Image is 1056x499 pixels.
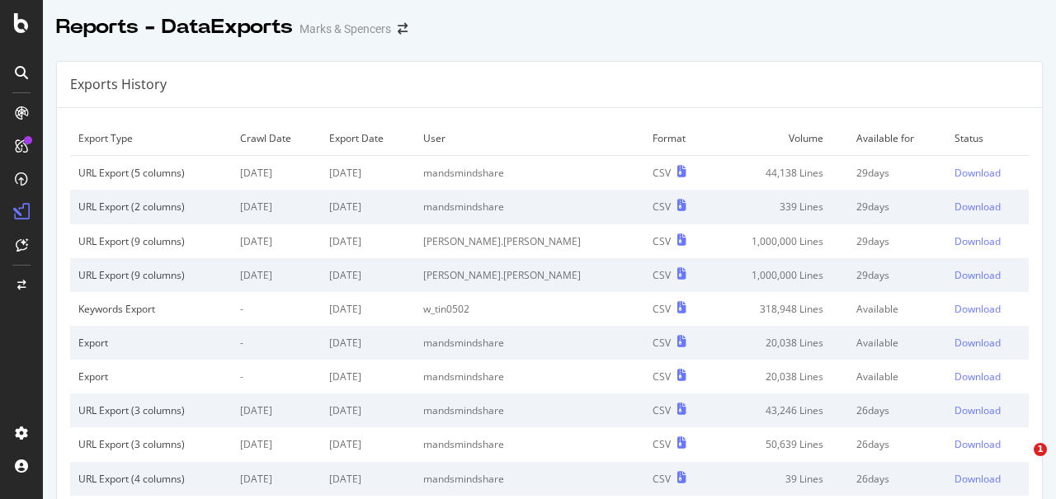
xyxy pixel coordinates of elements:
[955,302,1021,316] a: Download
[955,472,1001,486] div: Download
[415,292,644,326] td: w_tin0502
[848,121,946,156] td: Available for
[232,292,321,326] td: -
[955,437,1001,451] div: Download
[653,200,671,214] div: CSV
[321,190,414,224] td: [DATE]
[955,200,1021,214] a: Download
[856,336,938,350] div: Available
[955,200,1001,214] div: Download
[78,472,224,486] div: URL Export (4 columns)
[848,393,946,427] td: 26 days
[232,121,321,156] td: Crawl Date
[321,258,414,292] td: [DATE]
[321,224,414,258] td: [DATE]
[415,462,644,496] td: mandsmindshare
[415,360,644,393] td: mandsmindshare
[415,224,644,258] td: [PERSON_NAME].[PERSON_NAME]
[710,462,848,496] td: 39 Lines
[848,427,946,461] td: 26 days
[78,268,224,282] div: URL Export (9 columns)
[415,121,644,156] td: User
[299,21,391,37] div: Marks & Spencers
[653,268,671,282] div: CSV
[321,462,414,496] td: [DATE]
[78,200,224,214] div: URL Export (2 columns)
[955,166,1021,180] a: Download
[415,427,644,461] td: mandsmindshare
[955,370,1021,384] a: Download
[70,121,232,156] td: Export Type
[955,302,1001,316] div: Download
[321,292,414,326] td: [DATE]
[848,190,946,224] td: 29 days
[415,393,644,427] td: mandsmindshare
[710,360,848,393] td: 20,038 Lines
[955,268,1021,282] a: Download
[710,292,848,326] td: 318,948 Lines
[653,336,671,350] div: CSV
[710,156,848,191] td: 44,138 Lines
[653,370,671,384] div: CSV
[710,393,848,427] td: 43,246 Lines
[710,326,848,360] td: 20,038 Lines
[955,370,1001,384] div: Download
[653,437,671,451] div: CSV
[321,427,414,461] td: [DATE]
[710,121,848,156] td: Volume
[848,258,946,292] td: 29 days
[644,121,710,156] td: Format
[955,268,1001,282] div: Download
[848,156,946,191] td: 29 days
[955,403,1001,417] div: Download
[710,190,848,224] td: 339 Lines
[56,13,293,41] div: Reports - DataExports
[232,156,321,191] td: [DATE]
[946,121,1029,156] td: Status
[78,302,224,316] div: Keywords Export
[955,437,1021,451] a: Download
[232,224,321,258] td: [DATE]
[321,121,414,156] td: Export Date
[955,403,1021,417] a: Download
[321,393,414,427] td: [DATE]
[955,472,1021,486] a: Download
[321,326,414,360] td: [DATE]
[710,258,848,292] td: 1,000,000 Lines
[232,258,321,292] td: [DATE]
[955,234,1001,248] div: Download
[710,224,848,258] td: 1,000,000 Lines
[78,336,224,350] div: Export
[955,336,1001,350] div: Download
[78,403,224,417] div: URL Export (3 columns)
[653,472,671,486] div: CSV
[955,166,1001,180] div: Download
[78,370,224,384] div: Export
[1000,443,1039,483] iframe: Intercom live chat
[856,370,938,384] div: Available
[653,234,671,248] div: CSV
[321,360,414,393] td: [DATE]
[232,427,321,461] td: [DATE]
[415,258,644,292] td: [PERSON_NAME].[PERSON_NAME]
[78,234,224,248] div: URL Export (9 columns)
[232,326,321,360] td: -
[653,302,671,316] div: CSV
[415,156,644,191] td: mandsmindshare
[78,437,224,451] div: URL Export (3 columns)
[232,360,321,393] td: -
[415,326,644,360] td: mandsmindshare
[78,166,224,180] div: URL Export (5 columns)
[848,462,946,496] td: 26 days
[856,302,938,316] div: Available
[955,336,1021,350] a: Download
[955,234,1021,248] a: Download
[321,156,414,191] td: [DATE]
[232,462,321,496] td: [DATE]
[653,166,671,180] div: CSV
[398,23,408,35] div: arrow-right-arrow-left
[1034,443,1047,456] span: 1
[70,75,167,94] div: Exports History
[415,190,644,224] td: mandsmindshare
[848,224,946,258] td: 29 days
